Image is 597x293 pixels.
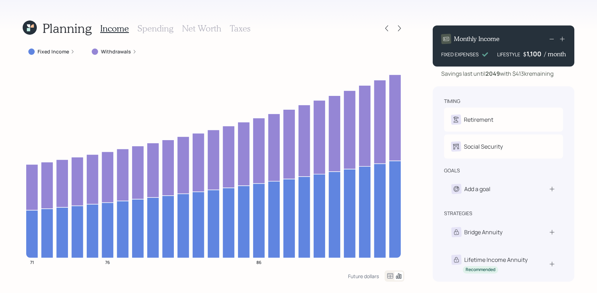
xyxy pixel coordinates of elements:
[42,21,92,36] h1: Planning
[497,51,520,58] div: LIFESTYLE
[182,23,221,34] h3: Net Worth
[466,267,495,273] div: Recommended
[464,185,490,193] div: Add a goal
[101,48,131,55] label: Withdrawals
[100,23,129,34] h3: Income
[464,255,528,264] div: Lifetime Income Annuity
[454,35,500,43] h4: Monthly Income
[464,228,502,236] div: Bridge Annuity
[464,142,503,151] div: Social Security
[256,259,261,265] tspan: 86
[444,98,460,105] div: timing
[485,70,500,77] b: 2049
[523,50,527,58] h4: $
[348,273,379,280] div: Future dollars
[441,51,479,58] div: FIXED EXPENSES
[230,23,250,34] h3: Taxes
[444,167,460,174] div: goals
[544,50,566,58] h4: / month
[30,259,34,265] tspan: 71
[444,210,472,217] div: strategies
[527,50,544,58] div: 1,100
[464,115,493,124] div: Retirement
[441,69,553,78] div: Savings last until with $413k remaining
[105,259,110,265] tspan: 76
[38,48,69,55] label: Fixed Income
[137,23,174,34] h3: Spending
